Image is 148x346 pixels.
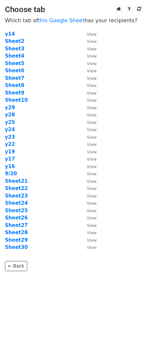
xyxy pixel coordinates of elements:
a: View [80,141,97,147]
a: View [80,68,97,74]
a: Sheet4 [5,53,24,59]
a: Sheet22 [5,185,28,191]
a: View [80,164,97,169]
a: View [80,112,97,118]
a: y24 [5,127,15,132]
small: View [87,98,97,103]
a: View [80,82,97,88]
a: View [80,38,97,44]
a: View [80,200,97,206]
small: View [87,208,97,213]
a: View [80,149,97,155]
a: Sheet26 [5,215,28,221]
small: View [87,230,97,235]
a: Sheet2 [5,38,24,44]
a: y17 [5,156,15,162]
a: 9/20 [5,171,17,177]
small: View [87,105,97,110]
small: View [87,164,97,169]
h3: Choose tab [5,5,143,14]
small: View [87,76,97,81]
a: Sheet5 [5,61,24,66]
small: View [87,194,97,199]
a: Sheet3 [5,46,24,52]
a: y29 [5,105,15,111]
a: Sheet6 [5,68,24,74]
a: View [80,244,97,250]
a: View [80,222,97,228]
a: View [80,31,97,37]
a: Sheet25 [5,208,28,214]
a: View [80,237,97,243]
a: View [80,230,97,235]
a: Sheet21 [5,178,28,184]
a: View [80,97,97,103]
a: Sheet29 [5,237,28,243]
small: View [87,142,97,147]
small: View [87,39,97,44]
small: View [87,32,97,37]
a: View [80,90,97,96]
a: Sheet9 [5,90,24,96]
small: View [87,112,97,117]
a: Sheet10 [5,97,28,103]
a: View [80,61,97,66]
a: View [80,193,97,199]
small: View [87,201,97,206]
small: View [87,127,97,132]
small: View [87,179,97,184]
a: Sheet7 [5,75,24,81]
a: View [80,105,97,111]
small: View [87,54,97,59]
a: y28 [5,112,15,118]
a: View [80,156,97,162]
a: ← Back [5,261,27,271]
a: y19 [5,149,15,155]
a: Sheet30 [5,244,28,250]
a: y25 [5,119,15,125]
a: y16 [5,164,15,169]
small: View [87,238,97,243]
small: View [87,135,97,140]
a: Sheet28 [5,230,28,235]
a: View [80,119,97,125]
a: y14 [5,31,15,37]
small: View [87,149,97,154]
a: View [80,127,97,132]
a: Sheet27 [5,222,28,228]
small: View [87,46,97,51]
a: y23 [5,134,15,140]
small: View [87,186,97,191]
a: View [80,53,97,59]
a: Sheet23 [5,193,28,199]
a: Sheet24 [5,200,28,206]
small: View [87,91,97,95]
p: Which tab of has your recipients? [5,17,143,24]
small: View [87,68,97,73]
a: Sheet8 [5,82,24,88]
a: View [80,185,97,191]
small: View [87,223,97,228]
